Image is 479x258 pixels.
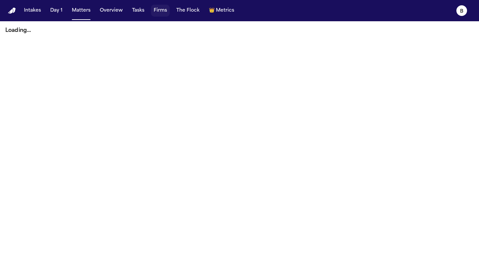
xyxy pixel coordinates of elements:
img: Finch Logo [8,8,16,14]
button: crownMetrics [206,5,237,17]
button: The Flock [174,5,202,17]
button: Matters [69,5,93,17]
button: Tasks [129,5,147,17]
button: Firms [151,5,170,17]
button: Intakes [21,5,44,17]
button: Day 1 [48,5,65,17]
p: Loading... [5,27,474,35]
button: Overview [97,5,125,17]
a: Home [8,8,16,14]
